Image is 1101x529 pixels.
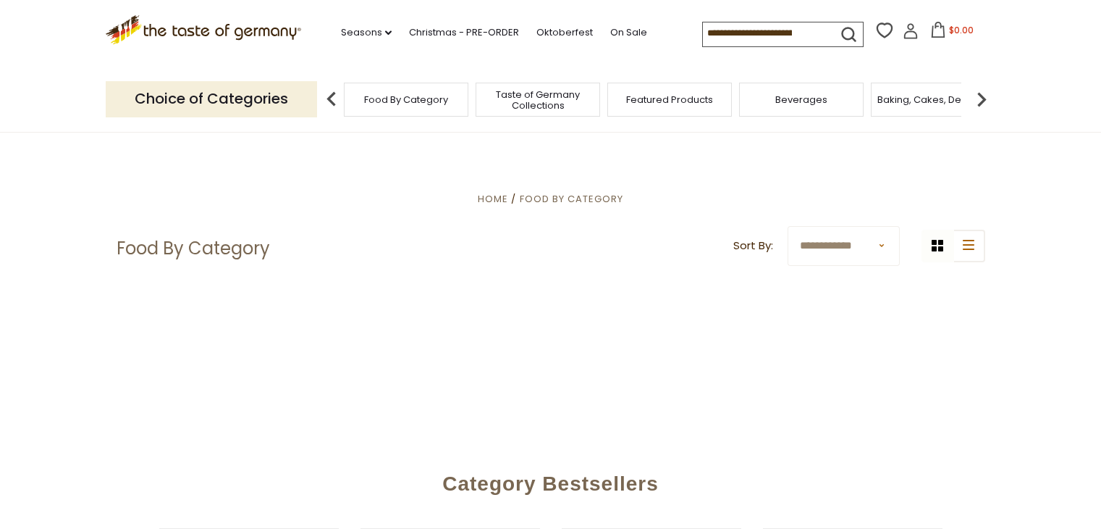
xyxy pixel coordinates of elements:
[949,24,974,36] span: $0.00
[733,237,773,255] label: Sort By:
[317,85,346,114] img: previous arrow
[341,25,392,41] a: Seasons
[480,89,596,111] a: Taste of Germany Collections
[626,94,713,105] a: Featured Products
[921,22,983,43] button: $0.00
[106,81,317,117] p: Choice of Categories
[520,192,623,206] a: Food By Category
[967,85,996,114] img: next arrow
[48,451,1054,510] div: Category Bestsellers
[409,25,519,41] a: Christmas - PRE-ORDER
[478,192,508,206] a: Home
[610,25,647,41] a: On Sale
[775,94,827,105] a: Beverages
[877,94,990,105] a: Baking, Cakes, Desserts
[364,94,448,105] a: Food By Category
[117,238,270,259] h1: Food By Category
[536,25,593,41] a: Oktoberfest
